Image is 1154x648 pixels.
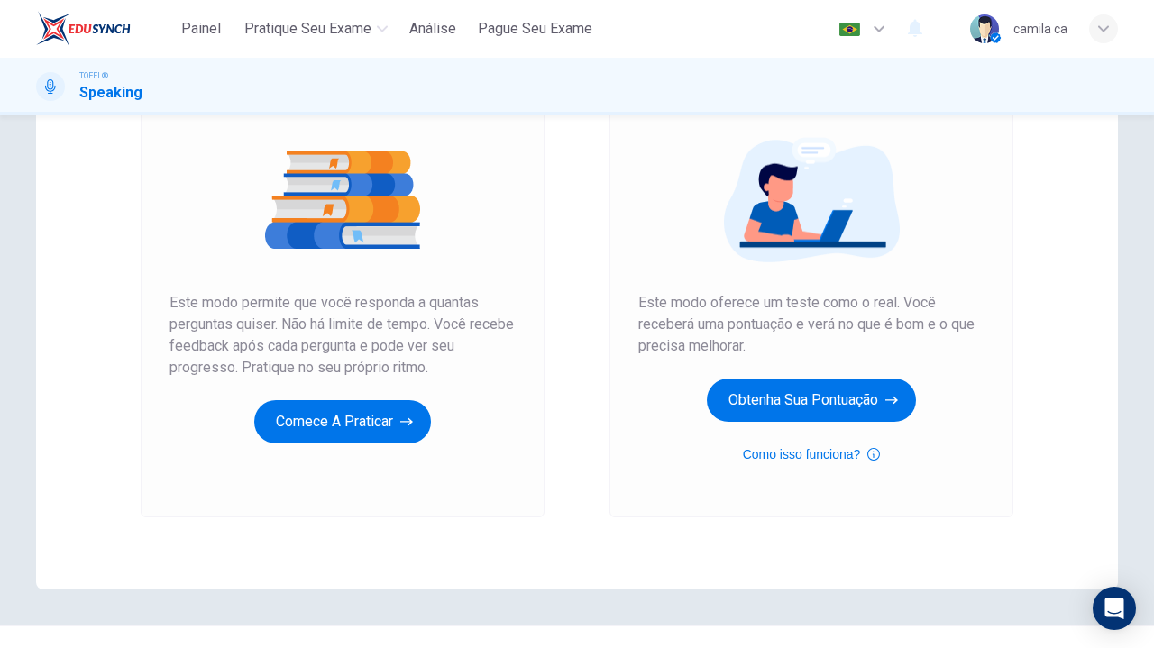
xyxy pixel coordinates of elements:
[36,11,131,47] img: EduSynch logo
[471,13,600,45] button: Pague Seu Exame
[970,14,999,43] img: Profile picture
[707,379,916,422] button: Obtenha sua pontuação
[402,13,463,45] button: Análise
[478,18,592,40] span: Pague Seu Exame
[638,292,985,357] span: Este modo oferece um teste como o real. Você receberá uma pontuação e verá no que é bom e o que p...
[743,443,881,465] button: Como isso funciona?
[172,13,230,45] button: Painel
[409,18,456,40] span: Análise
[79,69,108,82] span: TOEFL®
[838,23,861,36] img: pt
[79,82,142,104] h1: Speaking
[169,292,516,379] span: Este modo permite que você responda a quantas perguntas quiser. Não há limite de tempo. Você rece...
[1013,18,1067,40] div: camila ca
[181,18,221,40] span: Painel
[1093,587,1136,630] div: Open Intercom Messenger
[36,11,172,47] a: EduSynch logo
[254,400,431,443] button: Comece a praticar
[244,18,371,40] span: Pratique seu exame
[237,13,395,45] button: Pratique seu exame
